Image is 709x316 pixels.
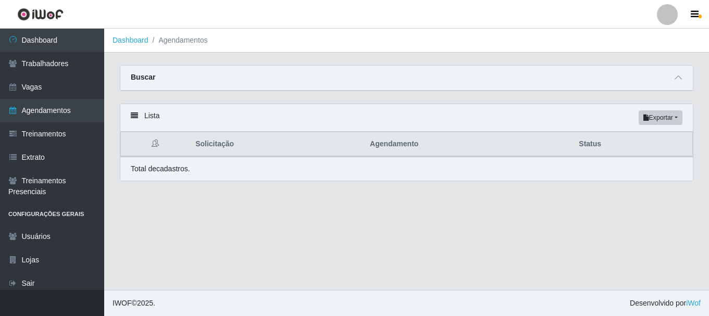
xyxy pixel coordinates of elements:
[131,163,190,174] p: Total de cadastros.
[104,29,709,53] nav: breadcrumb
[189,132,364,157] th: Solicitação
[113,299,132,307] span: IWOF
[148,35,208,46] li: Agendamentos
[686,299,701,307] a: iWof
[630,298,701,309] span: Desenvolvido por
[17,8,64,21] img: CoreUI Logo
[573,132,692,157] th: Status
[113,298,155,309] span: © 2025 .
[639,110,682,125] button: Exportar
[113,36,148,44] a: Dashboard
[120,104,693,132] div: Lista
[131,73,155,81] strong: Buscar
[364,132,573,157] th: Agendamento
